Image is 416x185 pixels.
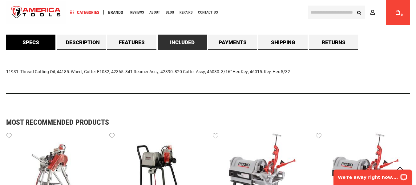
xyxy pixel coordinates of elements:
strong: Most Recommended Products [6,119,388,126]
a: Specs [6,35,55,50]
span: Brands [108,10,123,15]
a: Features [107,35,156,50]
span: About [149,11,160,14]
a: Included [158,35,207,50]
span: Categories [70,10,99,15]
iframe: LiveChat chat widget [329,166,416,185]
a: Categories [67,8,102,17]
a: Reviews [127,8,147,17]
img: America Tools [6,1,66,24]
div: 11931: Thread Cutting Oil; 44185: Wheel, Cutter E1032; 42365: 341 Reamer Assy; 42390: 820 Cutter ... [6,50,410,94]
a: Brands [105,8,126,17]
span: 0 [401,13,403,17]
a: store logo [6,1,66,24]
a: Blog [163,8,177,17]
a: Description [57,35,106,50]
a: Contact Us [195,8,220,17]
span: Contact Us [198,11,218,14]
a: About [147,8,163,17]
button: Search [353,6,365,18]
a: Repairs [177,8,195,17]
a: Returns [309,35,358,50]
a: Payments [208,35,257,50]
span: Reviews [130,11,144,14]
span: Blog [166,11,174,14]
a: Shipping [258,35,308,50]
span: Repairs [180,11,192,14]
